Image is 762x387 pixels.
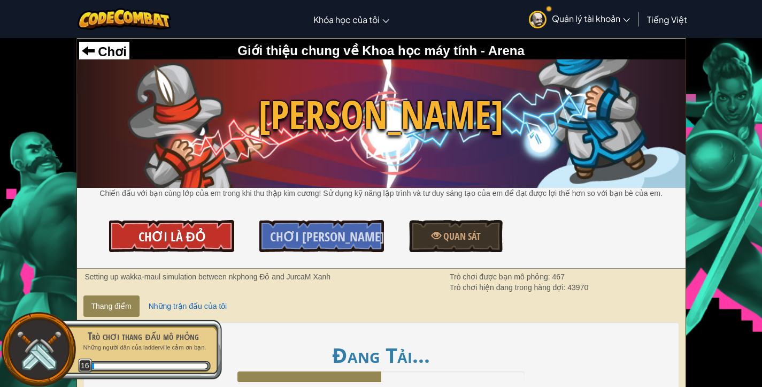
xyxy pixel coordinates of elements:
img: Wakka Maul [77,59,686,188]
a: Thang điểm [83,295,140,317]
img: swords.png [14,325,63,374]
a: Quan sát [409,220,503,252]
span: 43970 [567,283,588,292]
p: Chiến đấu với bạn cùng lớp của em trong khi thu thập kim cương! Sử dụng kỹ năng lập trình và tư d... [77,188,686,199]
a: Khóa học của tôi [308,5,395,34]
span: Trò chơi hiện đang trong hàng đợi: [450,283,567,292]
span: 467 [552,272,565,281]
div: Trò chơi thang đấu mô phỏng [76,329,211,344]
span: Giới thiệu chung về Khoa học máy tính [237,43,477,58]
img: avatar [529,11,547,28]
a: Chơi [82,44,127,59]
p: Những người dân của ladderville cảm ơn bạn. [76,344,211,352]
span: 16 [78,359,93,373]
span: Chơi [95,44,127,59]
a: Tiếng Việt [642,5,692,34]
span: - Arena [477,43,524,58]
span: Quan sát [441,230,481,243]
span: [PERSON_NAME] [77,87,686,142]
span: Tiếng Việt [647,14,687,25]
a: Những trận đấu của tôi [141,295,235,317]
span: Chơi [PERSON_NAME] [270,228,384,245]
img: CodeCombat logo [78,8,171,30]
span: Khóa học của tôi [313,14,380,25]
h1: Đang Tải... [94,344,668,366]
span: Trò chơi được bạn mô phỏng: [450,272,552,281]
a: Quản lý tài khoản [524,2,635,36]
span: Chơi là Đỏ [138,228,205,245]
span: Quản lý tài khoản [552,13,630,24]
strong: Setting up wakka-maul simulation between nkphong Đỏ and JurcaM Xanh [85,272,331,281]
